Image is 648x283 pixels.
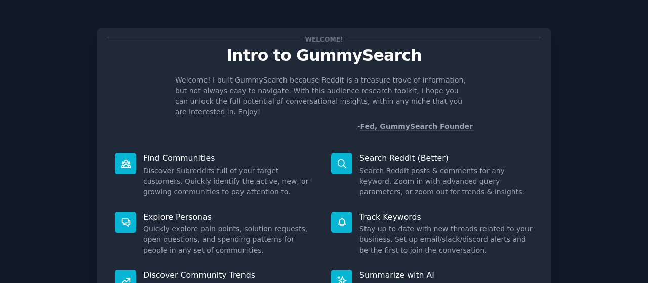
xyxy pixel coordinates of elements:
p: Track Keywords [359,212,533,222]
a: Fed, GummySearch Founder [360,122,473,131]
p: Explore Personas [143,212,317,222]
p: Search Reddit (Better) [359,153,533,164]
p: Find Communities [143,153,317,164]
p: Summarize with AI [359,270,533,280]
dd: Quickly explore pain points, solution requests, open questions, and spending patterns for people ... [143,224,317,256]
dd: Discover Subreddits full of your target customers. Quickly identify the active, new, or growing c... [143,166,317,197]
div: - [357,121,473,132]
p: Intro to GummySearch [108,47,540,64]
p: Discover Community Trends [143,270,317,280]
dd: Stay up to date with new threads related to your business. Set up email/slack/discord alerts and ... [359,224,533,256]
span: Welcome! [303,34,345,45]
p: Welcome! I built GummySearch because Reddit is a treasure trove of information, but not always ea... [175,75,473,117]
dd: Search Reddit posts & comments for any keyword. Zoom in with advanced query parameters, or zoom o... [359,166,533,197]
